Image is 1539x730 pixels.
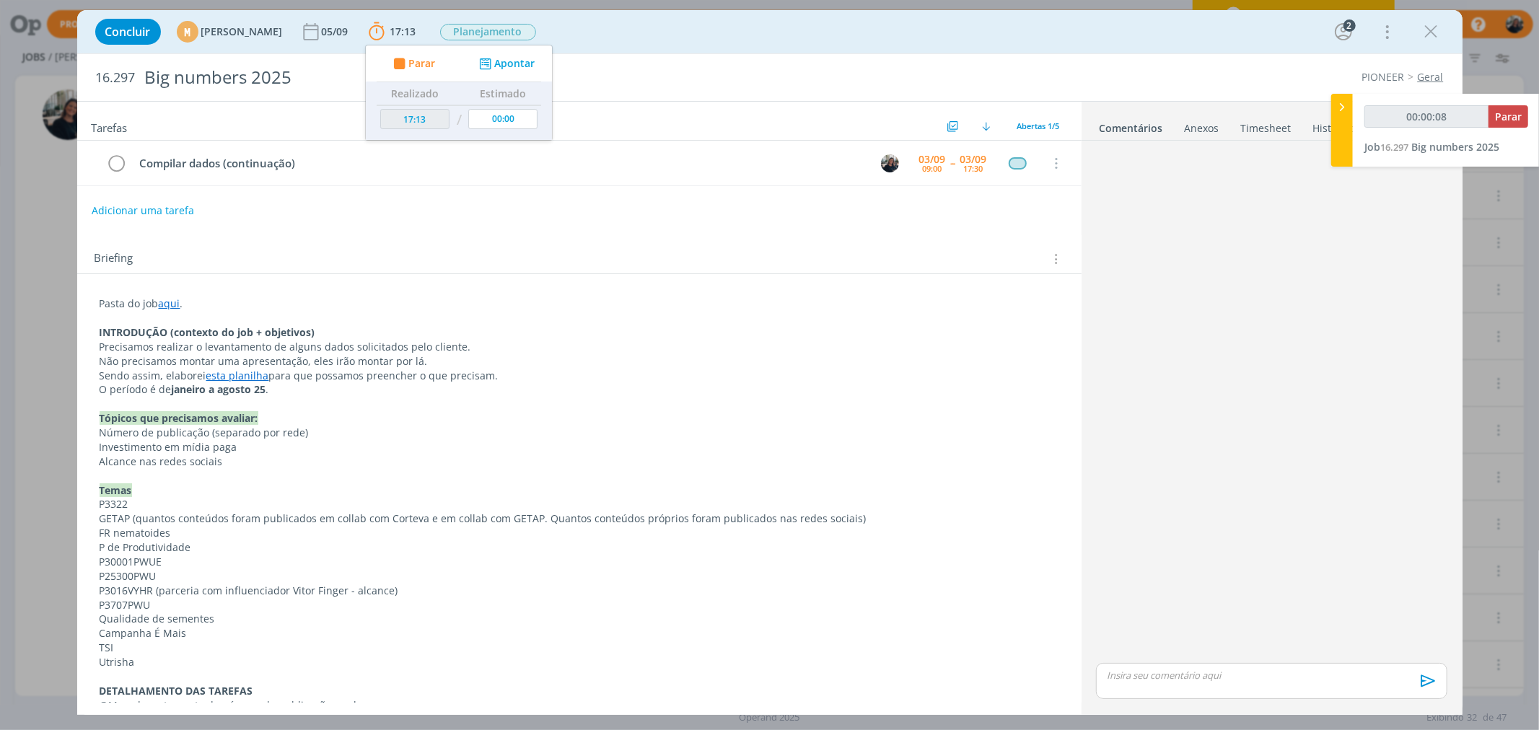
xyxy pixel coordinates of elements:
[100,684,253,698] strong: DETALHAMENTO DAS TAREFAS
[201,27,283,37] span: [PERSON_NAME]
[95,250,133,268] span: Briefing
[100,598,1059,612] p: P3707PWU
[100,296,1059,311] p: Pasta do job .
[92,118,128,135] span: Tarefas
[100,483,132,497] strong: Temas
[100,440,1059,454] p: Investimento em mídia paga
[881,154,899,172] img: M
[100,511,1059,526] p: GETAP (quantos conteúdos foram publicados em collab com Corteva e em collab com GETAP. Quantos co...
[100,354,1059,369] p: Não precisamos montar uma apresentação, eles irão montar por lá.
[1332,20,1355,43] button: 2
[1240,115,1292,136] a: Timesheet
[100,426,1059,440] p: Número de publicação (separado por rede)
[100,369,1059,383] p: Sendo assim, elaborei para que possamos preencher o que precisam.
[389,56,435,71] button: Parar
[1185,121,1219,136] div: Anexos
[100,454,1059,469] p: Alcance nas redes sociais
[100,526,1059,540] p: FR nematoides
[1364,140,1499,154] a: Job16.297Big numbers 2025
[100,540,1059,555] p: P de Produtividade
[100,655,1059,669] p: Utrisha
[365,20,420,43] button: 17:13
[951,158,955,168] span: --
[1343,19,1356,32] div: 2
[390,25,416,38] span: 17:13
[139,60,876,95] div: Big numbers 2025
[1418,70,1444,84] a: Geral
[1312,115,1356,136] a: Histórico
[377,82,453,105] th: Realizado
[177,21,283,43] button: M[PERSON_NAME]
[923,164,942,172] div: 09:00
[100,698,1059,713] p: @May - levantamento do número de publicações e alcance
[440,24,536,40] span: Planejamento
[172,382,266,396] strong: janeiro a agosto 25
[964,164,983,172] div: 17:30
[100,411,258,425] strong: Tópicos que precisamos avaliar:
[100,382,1059,397] p: O período é de .
[100,626,1059,641] p: Campanha É Mais
[475,56,535,71] button: Apontar
[1495,110,1522,123] span: Parar
[100,340,1059,354] p: Precisamos realizar o levantamento de alguns dados solicitados pelo cliente.
[100,612,1059,626] p: Qualidade de sementes
[100,569,1059,584] p: P25300PWU
[982,122,991,131] img: arrow-down.svg
[105,26,151,38] span: Concluir
[439,23,537,41] button: Planejamento
[95,19,161,45] button: Concluir
[1017,120,1060,131] span: Abertas 1/5
[960,154,987,164] div: 03/09
[133,154,868,172] div: Compilar dados (continuação)
[100,497,1059,511] p: P3322
[159,296,180,310] a: aqui
[408,58,434,69] span: Parar
[1411,140,1499,154] span: Big numbers 2025
[91,198,195,224] button: Adicionar uma tarefa
[322,27,351,37] div: 05/09
[1488,105,1528,128] button: Parar
[1380,141,1408,154] span: 16.297
[100,584,1059,598] p: P3016VYHR (parceria com influenciador Vitor Finger - alcance)
[206,369,269,382] a: esta planilha
[177,21,198,43] div: M
[77,10,1463,715] div: dialog
[452,105,465,135] td: /
[880,152,901,174] button: M
[96,70,136,86] span: 16.297
[1099,115,1164,136] a: Comentários
[365,45,553,141] ul: 17:13
[100,325,315,339] strong: INTRODUÇÃO (contexto do job + objetivos)
[465,82,541,105] th: Estimado
[919,154,946,164] div: 03/09
[100,641,1059,655] p: TSI
[100,555,1059,569] p: P30001PWUE
[1362,70,1405,84] a: PIONEER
